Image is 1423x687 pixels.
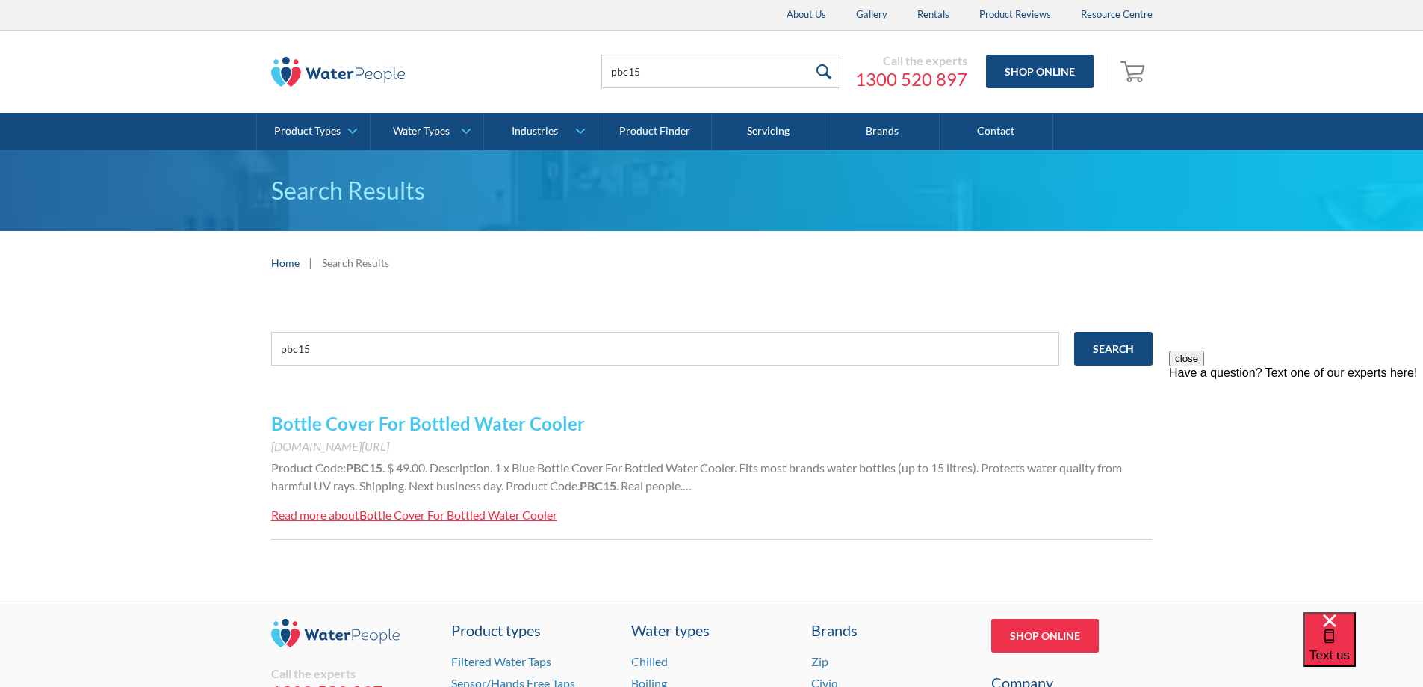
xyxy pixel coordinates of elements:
div: Read more about [271,508,359,522]
div: Bottle Cover For Bottled Water Cooler [359,508,557,522]
div: Water Types [393,125,450,138]
input: Search products [601,55,840,88]
a: Home [271,255,300,271]
div: Search Results [322,255,389,271]
img: shopping cart [1120,59,1149,83]
div: Call the experts [271,666,433,681]
span: . Real people. [616,478,683,493]
a: Bottle Cover For Bottled Water Cooler [271,413,585,434]
a: Brands [825,113,939,150]
a: Shop Online [991,619,1099,653]
a: Water Types [371,113,483,150]
a: Servicing [712,113,825,150]
div: Industries [512,125,558,138]
img: The Water People [271,57,406,87]
iframe: podium webchat widget prompt [1169,351,1423,631]
div: Product Types [274,125,341,138]
div: Brands [811,619,973,641]
iframe: podium webchat widget bubble [1303,612,1423,687]
input: e.g. chilled water cooler [271,332,1059,366]
span: . $ 49.00. Description. 1 x Blue Bottle Cover For Bottled Water Cooler. Fits most brands water bo... [271,460,1122,493]
a: Industries [484,113,597,150]
span: Product Code: [271,460,346,475]
input: Search [1074,332,1153,366]
a: Open empty cart [1117,54,1153,90]
a: Filtered Water Taps [451,654,551,668]
span: … [683,478,692,493]
a: Read more aboutBottle Cover For Bottled Water Cooler [271,506,557,524]
a: Chilled [631,654,668,668]
div: Call the experts [855,53,967,68]
h1: Search Results [271,173,1153,209]
a: Product Finder [598,113,712,150]
strong: PBC15 [346,460,382,475]
a: Contact [940,113,1053,150]
strong: PBC15 [580,478,616,493]
a: Product Types [257,113,370,150]
div: [DOMAIN_NAME][URL] [271,437,1153,455]
a: Shop Online [986,55,1094,88]
div: | [307,253,314,271]
a: Product types [451,619,613,641]
a: Zip [811,654,828,668]
a: Water types [631,619,793,641]
a: 1300 520 897 [855,68,967,90]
